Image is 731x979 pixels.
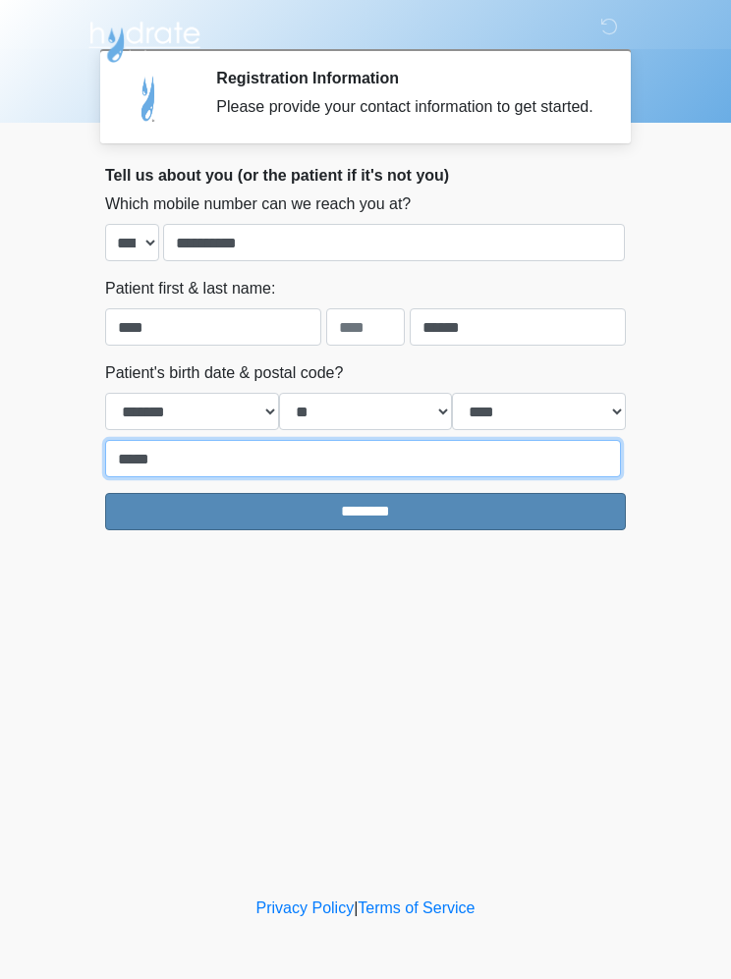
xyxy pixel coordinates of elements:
h2: Tell us about you (or the patient if it's not you) [105,166,626,185]
img: Hydrate IV Bar - Flagstaff Logo [85,15,203,64]
a: Terms of Service [358,899,475,916]
a: | [354,899,358,916]
label: Patient's birth date & postal code? [105,361,343,385]
img: Agent Avatar [120,69,179,128]
div: Please provide your contact information to get started. [216,95,596,119]
label: Patient first & last name: [105,277,275,300]
a: Privacy Policy [256,899,355,916]
label: Which mobile number can we reach you at? [105,192,411,216]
